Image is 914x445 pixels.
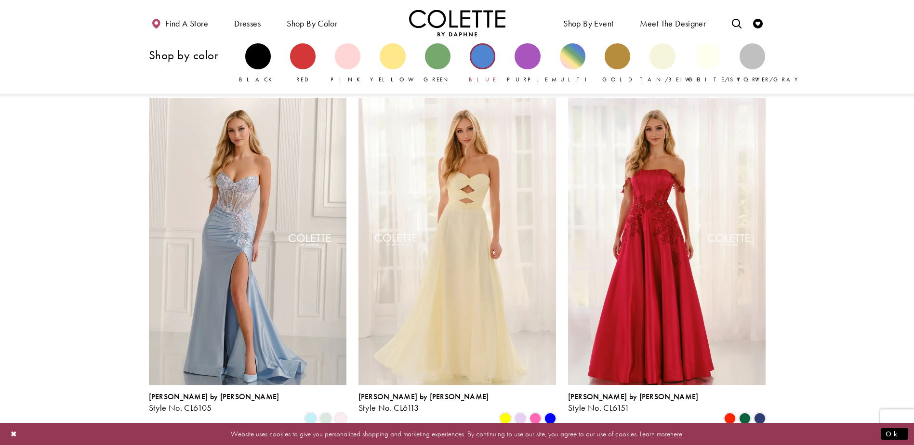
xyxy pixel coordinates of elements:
div: Colette by Daphne Style No. CL6105 [149,393,279,413]
span: Style No. CL6113 [358,402,419,413]
a: Purple [515,43,540,84]
a: Find a store [149,10,211,36]
span: Red [296,76,309,83]
a: Meet the designer [637,10,709,36]
span: Silver/Gray [730,76,803,83]
span: Shop By Event [561,10,616,36]
a: Visit Colette by Daphne Style No. CL6151 Page [568,98,766,385]
span: Blue [469,76,496,83]
span: Shop By Event [563,19,613,28]
h3: Shop by color [149,49,236,62]
a: Blue [470,43,495,84]
a: here [670,429,682,438]
i: Lilac [515,413,526,424]
a: Tan/Beige [649,43,675,84]
span: Tan/Beige [640,76,700,83]
span: Purple [507,76,548,83]
i: Blue [544,413,556,424]
img: Colette by Daphne [409,10,505,36]
i: Light Blue [305,413,317,424]
div: Colette by Daphne Style No. CL6151 [568,393,699,413]
a: Green [425,43,450,84]
i: Pink [530,413,541,424]
span: Find a store [165,19,208,28]
a: Silver/Gray [740,43,765,84]
span: Style No. CL6105 [149,402,212,413]
span: Dresses [232,10,263,36]
span: Meet the designer [640,19,706,28]
p: Website uses cookies to give you personalized shopping and marketing experiences. By continuing t... [69,427,845,440]
a: Red [290,43,316,84]
a: Visit Colette by Daphne Style No. CL6113 Page [358,98,556,385]
i: Light Sage [320,413,331,424]
span: [PERSON_NAME] by [PERSON_NAME] [358,392,489,402]
span: [PERSON_NAME] by [PERSON_NAME] [568,392,699,402]
span: Green [424,76,452,83]
span: Pink [331,76,365,83]
a: Multi [560,43,585,84]
span: [PERSON_NAME] by [PERSON_NAME] [149,392,279,402]
i: Scarlet [724,413,736,424]
i: Navy Blue [754,413,766,424]
a: Visit Home Page [409,10,505,36]
a: White/Ivory [695,43,720,84]
a: Gold [605,43,630,84]
a: Pink [335,43,360,84]
a: Black [245,43,271,84]
a: Toggle search [729,10,744,36]
a: Yellow [380,43,405,84]
div: Colette by Daphne Style No. CL6113 [358,393,489,413]
span: Black [239,76,277,83]
span: Style No. CL6151 [568,402,630,413]
i: Light Pink [335,413,346,424]
span: Multi [552,76,593,83]
span: Shop by color [284,10,340,36]
span: White/Ivory [685,76,765,83]
a: Check Wishlist [751,10,765,36]
span: Dresses [234,19,261,28]
button: Submit Dialog [881,428,908,440]
span: Gold [602,76,633,83]
button: Close Dialog [6,425,22,442]
a: Visit Colette by Daphne Style No. CL6105 Page [149,98,346,385]
i: Yellow [500,413,511,424]
span: Shop by color [287,19,337,28]
i: Hunter Green [739,413,751,424]
span: Yellow [370,76,419,83]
